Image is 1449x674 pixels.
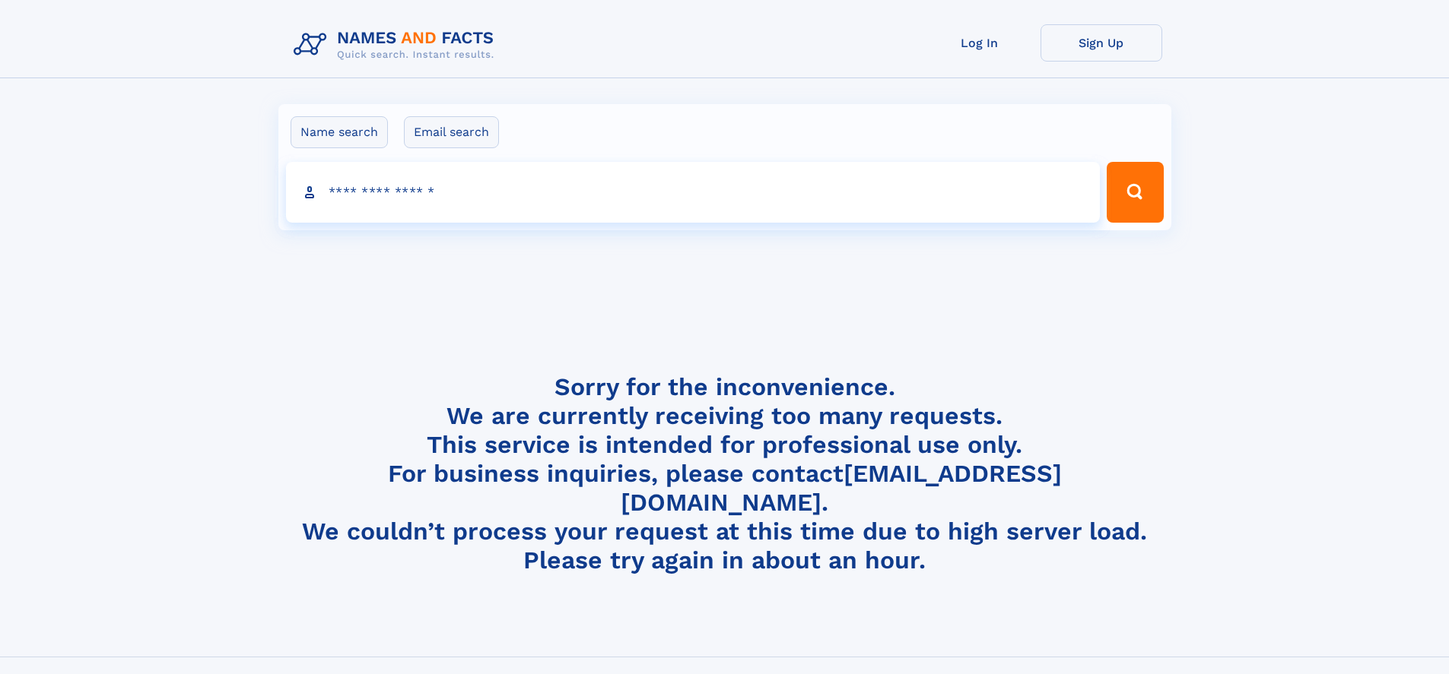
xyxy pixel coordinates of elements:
[288,372,1162,575] h4: Sorry for the inconvenience. We are currently receiving too many requests. This service is intend...
[404,116,499,148] label: Email search
[288,24,507,65] img: Logo Names and Facts
[621,459,1062,517] a: [EMAIL_ADDRESS][DOMAIN_NAME]
[1041,24,1162,62] a: Sign Up
[919,24,1041,62] a: Log In
[286,162,1101,223] input: search input
[1107,162,1163,223] button: Search Button
[291,116,388,148] label: Name search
